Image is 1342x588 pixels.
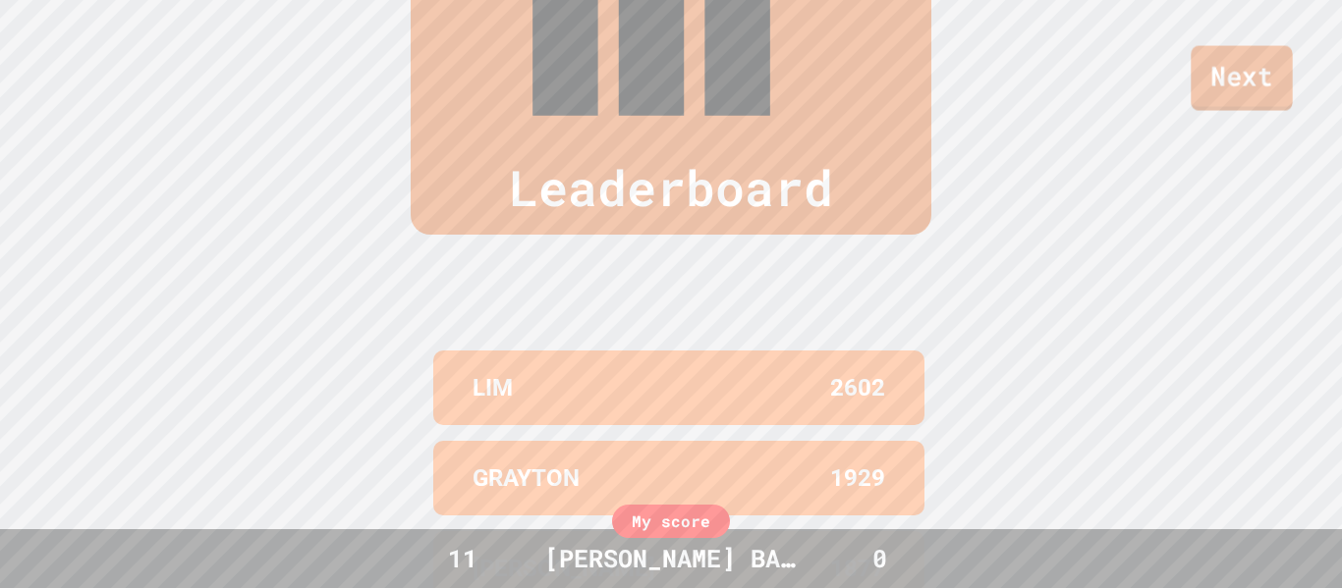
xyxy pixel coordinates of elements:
a: Next [1191,46,1292,111]
p: LIM [473,370,513,405]
div: 11 [401,540,525,577]
p: 1929 [830,460,885,496]
p: 2602 [830,370,885,405]
div: 0 [817,540,941,577]
div: My score [612,505,730,538]
div: [PERSON_NAME] BAD AT D [525,540,817,577]
p: GRAYTON [473,460,580,496]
